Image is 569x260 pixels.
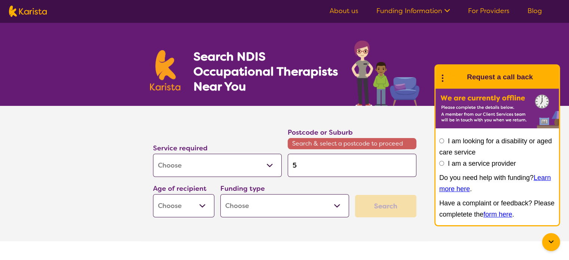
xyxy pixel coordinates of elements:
[352,40,419,106] img: occupational-therapy
[150,50,181,91] img: Karista logo
[439,198,555,220] p: Have a complaint or feedback? Please completete the .
[9,6,47,17] img: Karista logo
[447,70,462,85] img: Karista
[220,184,265,193] label: Funding type
[483,211,512,218] a: form here
[439,137,552,156] label: I am looking for a disability or aged care service
[153,184,207,193] label: Age of recipient
[288,154,416,177] input: Type
[288,138,416,149] span: Search & select a postcode to proceed
[468,6,510,15] a: For Providers
[330,6,358,15] a: About us
[448,160,516,167] label: I am a service provider
[376,6,450,15] a: Funding Information
[527,6,542,15] a: Blog
[288,128,353,137] label: Postcode or Suburb
[439,172,555,195] p: Do you need help with funding? .
[467,71,533,83] h1: Request a call back
[153,144,208,153] label: Service required
[193,49,339,94] h1: Search NDIS Occupational Therapists Near You
[435,89,559,128] img: Karista offline chat form to request call back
